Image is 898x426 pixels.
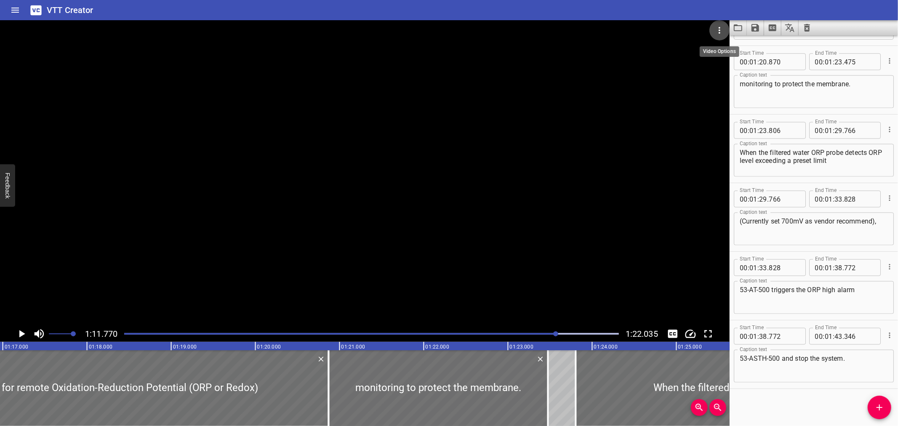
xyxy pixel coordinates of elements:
span: . [767,259,769,276]
span: : [833,328,834,345]
text: 01:17.000 [5,344,28,350]
text: 01:21.000 [341,344,365,350]
span: : [757,259,759,276]
input: 772 [844,259,875,276]
input: 00 [815,53,823,70]
span: : [748,259,749,276]
input: 00 [815,122,823,139]
span: : [757,191,759,208]
button: Delete [535,354,546,365]
input: 23 [834,53,842,70]
span: : [823,259,825,276]
span: : [757,53,759,70]
span: : [833,191,834,208]
span: . [842,191,844,208]
button: Clear captions [799,20,815,35]
span: : [833,53,834,70]
span: Video Duration [626,329,658,339]
input: 01 [825,53,833,70]
svg: Extract captions from video [767,23,778,33]
input: 01 [749,122,757,139]
span: : [833,122,834,139]
svg: Save captions to file [750,23,760,33]
input: 01 [749,328,757,345]
span: . [767,328,769,345]
span: : [748,122,749,139]
span: Current Time [85,329,117,339]
input: 01 [825,259,833,276]
input: 00 [740,191,748,208]
button: Video Options [709,20,730,40]
input: 01 [749,259,757,276]
button: Cue Options [884,124,895,135]
button: Add Cue [868,396,891,419]
div: Cue Options [884,256,894,278]
div: Cue Options [884,325,894,346]
span: : [823,328,825,345]
span: . [842,259,844,276]
text: 01:19.000 [173,344,197,350]
input: 01 [749,191,757,208]
text: 01:20.000 [257,344,281,350]
button: Zoom In [691,399,708,416]
input: 29 [834,122,842,139]
button: Toggle fullscreen [700,326,716,342]
input: 772 [769,328,799,345]
span: . [767,53,769,70]
input: 20 [759,53,767,70]
div: Cue Options [884,50,894,72]
span: : [823,191,825,208]
span: . [842,53,844,70]
span: : [748,53,749,70]
span: : [823,53,825,70]
button: Cue Options [884,261,895,272]
button: Cue Options [884,56,895,67]
input: 00 [740,328,748,345]
input: 00 [815,259,823,276]
input: 23 [759,122,767,139]
button: Cue Options [884,330,895,341]
input: 766 [844,122,875,139]
button: Play/Pause [13,326,29,342]
input: 806 [769,122,799,139]
button: Load captions from file [730,20,747,35]
span: . [842,328,844,345]
span: : [748,328,749,345]
svg: Translate captions [785,23,795,33]
input: 766 [769,191,799,208]
text: 01:25.000 [678,344,702,350]
span: : [748,191,749,208]
textarea: monitoring to protect the membrane. [740,80,888,104]
div: Cue Options [884,187,894,209]
span: Set video volume [71,331,76,336]
input: 828 [769,259,799,276]
input: 01 [825,122,833,139]
span: . [767,122,769,139]
span: . [767,191,769,208]
input: 38 [759,328,767,345]
span: : [823,122,825,139]
span: : [833,259,834,276]
textarea: 53-ASTH-500 and stop the system. [740,354,888,378]
text: 01:18.000 [89,344,112,350]
svg: Load captions from file [733,23,743,33]
button: Toggle captions [665,326,681,342]
textarea: When the filtered water ORP probe detects ORP level exceeding a preset limit [740,149,888,173]
input: 29 [759,191,767,208]
span: : [757,122,759,139]
input: 00 [740,122,748,139]
input: 33 [759,259,767,276]
button: Cue Options [884,193,895,204]
button: Toggle mute [31,326,47,342]
input: 01 [825,191,833,208]
textarea: 53-AT-500 triggers the ORP high alarm [740,286,888,310]
div: Delete Cue [316,354,325,365]
input: 01 [749,53,757,70]
text: 01:22.000 [426,344,449,350]
button: Save captions to file [747,20,764,35]
input: 01 [825,328,833,345]
div: Play progress [124,333,619,335]
h6: VTT Creator [47,3,93,17]
button: Change Playback Speed [682,326,698,342]
button: Zoom Out [709,399,726,416]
